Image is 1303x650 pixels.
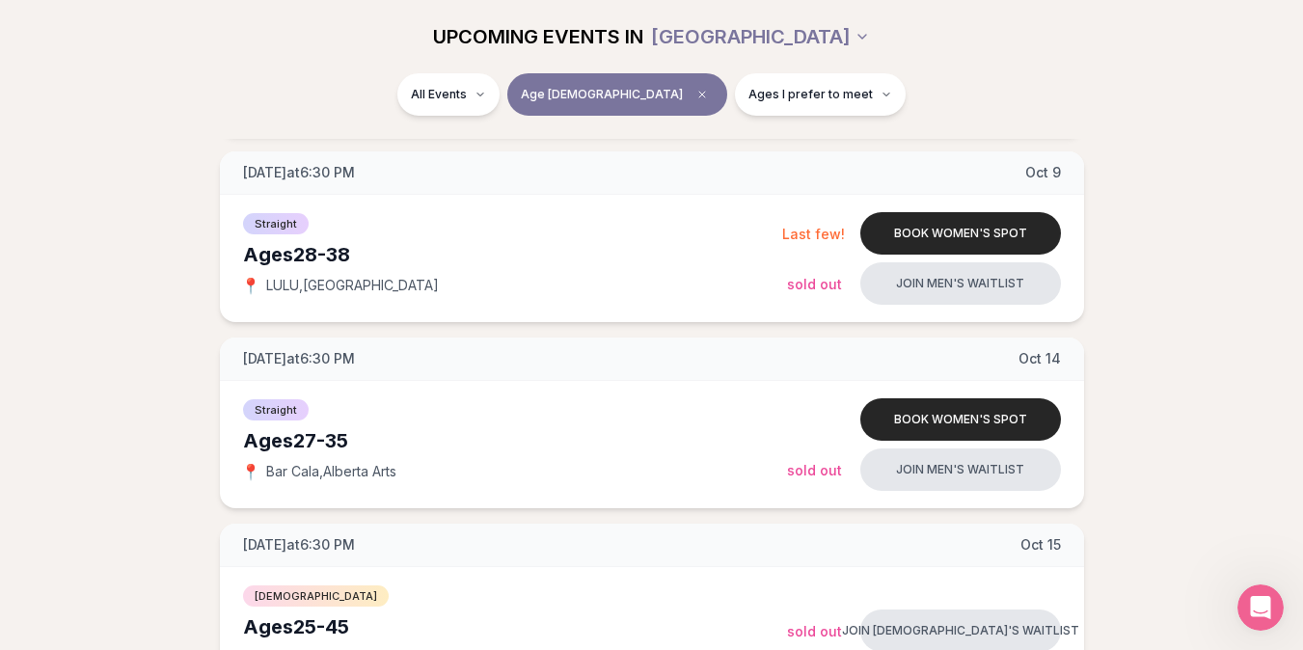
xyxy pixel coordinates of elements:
span: LULU , [GEOGRAPHIC_DATA] [266,276,439,295]
span: Bar Cala , Alberta Arts [266,462,396,481]
span: [DATE] at 6:30 PM [243,535,355,555]
span: [DATE] at 6:30 PM [243,163,355,182]
span: 📍 [243,464,258,479]
span: Last few! [782,226,845,242]
div: Ages 27-35 [243,427,787,454]
span: Clear age [691,83,714,106]
span: [DEMOGRAPHIC_DATA] [243,585,389,607]
button: Ages I prefer to meet [735,73,906,116]
span: Sold Out [787,462,842,478]
button: Join men's waitlist [860,262,1061,305]
span: [DATE] at 6:30 PM [243,349,355,368]
button: [GEOGRAPHIC_DATA] [651,15,870,58]
span: 📍 [243,278,258,293]
div: Ages 28-38 [243,241,782,268]
span: Sold Out [787,623,842,639]
button: Book women's spot [860,212,1061,255]
button: All Events [397,73,500,116]
span: Sold Out [787,276,842,292]
iframe: Intercom live chat [1237,584,1284,631]
div: Ages 25-45 [243,613,787,640]
span: All Events [411,87,467,102]
span: Oct 9 [1025,163,1061,182]
span: Age [DEMOGRAPHIC_DATA] [521,87,683,102]
span: UPCOMING EVENTS IN [433,23,643,50]
button: Book women's spot [860,398,1061,441]
span: Straight [243,399,309,420]
button: Join men's waitlist [860,448,1061,491]
span: Straight [243,213,309,234]
span: Ages I prefer to meet [748,87,873,102]
span: Oct 14 [1018,349,1061,368]
button: Age [DEMOGRAPHIC_DATA]Clear age [507,73,727,116]
span: Oct 15 [1020,535,1061,555]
